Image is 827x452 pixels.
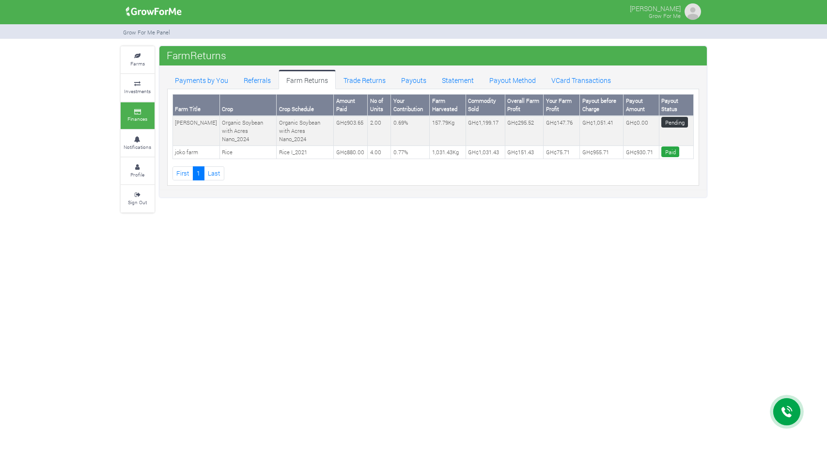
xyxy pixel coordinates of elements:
a: Referrals [236,70,279,89]
td: Rice I_2021 [277,146,334,159]
span: Paid [661,146,679,158]
a: Payouts [393,70,434,89]
th: Farm Title [172,95,219,116]
a: Farms [121,47,155,73]
small: Investments [124,88,151,95]
td: GH¢147.76 [544,116,580,145]
img: growforme image [123,2,185,21]
small: Sign Out [128,199,147,206]
a: Notifications [121,130,155,157]
td: [PERSON_NAME] [172,116,219,145]
th: Crop [219,95,277,116]
td: 157.79Kg [430,116,466,145]
th: Payout Amount [624,95,659,116]
a: Finances [121,102,155,129]
td: joko farm [172,146,219,159]
td: Organic Soybean with Acres Nano_2024 [277,116,334,145]
td: GH¢1,051.41 [580,116,624,145]
small: Profile [130,171,144,178]
td: GH¢151.43 [505,146,544,159]
td: GH¢1,199.17 [466,116,505,145]
th: Your Farm Profit [544,95,580,116]
td: GH¢955.71 [580,146,624,159]
td: GH¢880.00 [334,146,368,159]
img: growforme image [683,2,702,21]
td: 2.00 [368,116,391,145]
th: Farm Harvested [430,95,466,116]
th: Payout Status [659,95,693,116]
td: GH¢75.71 [544,146,580,159]
td: Organic Soybean with Acres Nano_2024 [219,116,277,145]
a: 1 [193,166,204,180]
small: Notifications [124,144,151,150]
th: Payout before Charge [580,95,624,116]
a: Farm Returns [279,70,336,89]
small: Farms [130,60,145,67]
nav: Page Navigation [172,166,694,180]
a: Payments by You [167,70,236,89]
td: 1,031.43Kg [430,146,466,159]
th: Commodity Sold [466,95,505,116]
a: VCard Transactions [544,70,619,89]
a: Profile [121,158,155,184]
td: GH¢1,031.43 [466,146,505,159]
p: [PERSON_NAME] [630,2,681,14]
span: FarmReturns [164,46,229,65]
a: Sign Out [121,185,155,212]
a: Payout Method [482,70,544,89]
th: Your Contribution [391,95,430,116]
td: GH¢295.52 [505,116,544,145]
small: Finances [127,115,147,122]
td: GH¢0.00 [624,116,659,145]
small: Grow For Me [649,12,681,19]
a: First [172,166,193,180]
td: 0.77% [391,146,430,159]
td: 4.00 [368,146,391,159]
a: Last [204,166,224,180]
td: 0.69% [391,116,430,145]
a: Trade Returns [336,70,393,89]
td: GH¢903.65 [334,116,368,145]
span: Pending [661,117,688,128]
small: Grow For Me Panel [123,29,170,36]
a: Investments [121,74,155,101]
a: Statement [434,70,482,89]
th: No of Units [368,95,391,116]
td: Rice [219,146,277,159]
th: Amount Paid [334,95,368,116]
th: Overall Farm Profit [505,95,544,116]
td: GH¢930.71 [624,146,659,159]
th: Crop Schedule [277,95,334,116]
